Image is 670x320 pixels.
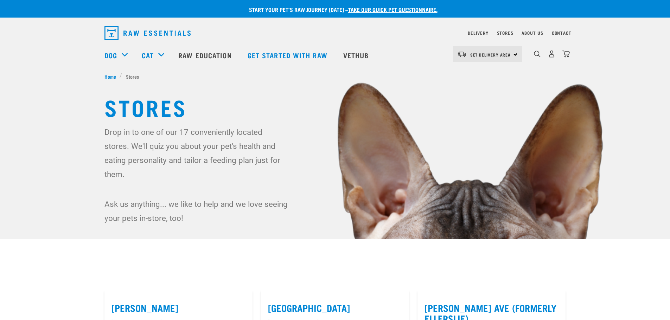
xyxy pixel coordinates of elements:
[171,41,240,69] a: Raw Education
[348,8,438,11] a: take our quick pet questionnaire.
[522,32,543,34] a: About Us
[470,53,511,56] span: Set Delivery Area
[268,302,402,313] label: [GEOGRAPHIC_DATA]
[336,41,378,69] a: Vethub
[548,50,555,58] img: user.png
[104,73,116,80] span: Home
[104,73,566,80] nav: breadcrumbs
[497,32,513,34] a: Stores
[104,73,120,80] a: Home
[104,94,566,119] h1: Stores
[241,41,336,69] a: Get started with Raw
[104,50,117,60] a: Dog
[104,26,191,40] img: Raw Essentials Logo
[99,23,572,43] nav: dropdown navigation
[104,125,289,181] p: Drop in to one of our 17 conveniently located stores. We'll quiz you about your pet's health and ...
[468,32,488,34] a: Delivery
[552,32,572,34] a: Contact
[534,51,541,57] img: home-icon-1@2x.png
[111,302,245,313] label: [PERSON_NAME]
[457,51,467,57] img: van-moving.png
[142,50,154,60] a: Cat
[104,197,289,225] p: Ask us anything... we like to help and we love seeing your pets in-store, too!
[562,50,570,58] img: home-icon@2x.png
